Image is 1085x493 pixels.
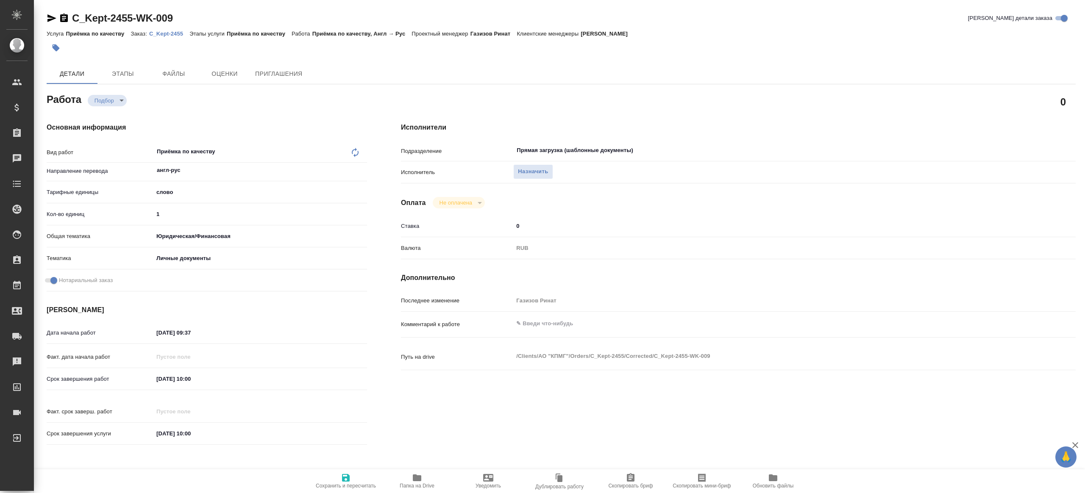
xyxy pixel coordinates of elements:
button: Сохранить и пересчитать [310,469,381,493]
button: Open [1015,150,1016,151]
button: 🙏 [1055,446,1077,468]
div: Подбор [88,95,127,106]
p: Срок завершения услуги [47,429,153,438]
span: Приглашения [255,69,303,79]
h2: 0 [1060,94,1066,109]
button: Уведомить [453,469,524,493]
button: Скопировать ссылку для ЯМессенджера [47,13,57,23]
p: Подразделение [401,147,513,155]
p: Приёмка по качеству [227,30,292,37]
input: ✎ Введи что-нибудь [153,427,228,440]
button: Назначить [513,164,553,179]
div: Подбор [433,197,485,208]
span: Уведомить [476,483,501,489]
input: ✎ Введи что-нибудь [513,220,1019,232]
button: Дублировать работу [524,469,595,493]
span: Оценки [204,69,245,79]
p: Ставка [401,222,513,230]
p: Срок завершения работ [47,375,153,383]
p: Общая тематика [47,232,153,241]
h4: Основная информация [47,122,367,133]
p: Путь на drive [401,353,513,361]
p: Тематика [47,254,153,263]
p: Проектный менеджер [412,30,470,37]
h4: Оплата [401,198,426,208]
p: Работа [292,30,312,37]
button: Скопировать ссылку [59,13,69,23]
span: Назначить [518,167,548,177]
span: Этапы [103,69,143,79]
p: Вид работ [47,148,153,157]
p: Приёмка по качеству [66,30,131,37]
h4: Дополнительно [401,273,1076,283]
span: [PERSON_NAME] детали заказа [968,14,1052,22]
h4: [PERSON_NAME] [47,305,367,315]
p: Дата начала работ [47,329,153,337]
p: Приёмка по качеству, Англ → Рус [312,30,412,37]
p: Кол-во единиц [47,210,153,219]
p: Факт. дата начала работ [47,353,153,361]
p: Услуга [47,30,66,37]
p: [PERSON_NAME] [581,30,634,37]
span: Папка на Drive [400,483,434,489]
span: Детали [52,69,92,79]
p: Газизов Ринат [470,30,517,37]
h4: Исполнители [401,122,1076,133]
a: C_Kept-2455 [149,30,189,37]
button: Не оплачена [437,199,475,206]
p: Направление перевода [47,167,153,175]
input: ✎ Введи что-нибудь [153,327,228,339]
button: Добавить тэг [47,39,65,57]
input: Пустое поле [153,405,228,418]
p: Исполнитель [401,168,513,177]
p: Тарифные единицы [47,188,153,197]
input: Пустое поле [153,351,228,363]
textarea: /Clients/АО "КПМГ"/Orders/C_Kept-2455/Corrected/C_Kept-2455-WK-009 [513,349,1019,363]
h2: Работа [47,91,81,106]
button: Скопировать бриф [595,469,666,493]
input: ✎ Введи что-нибудь [153,208,367,220]
span: 🙏 [1059,448,1073,466]
span: Скопировать бриф [608,483,653,489]
div: RUB [513,241,1019,255]
div: слово [153,185,367,199]
p: Факт. срок заверш. работ [47,407,153,416]
p: Клиентские менеджеры [517,30,581,37]
span: Обновить файлы [753,483,794,489]
div: Юридическая/Финансовая [153,229,367,244]
div: Личные документы [153,251,367,266]
input: Пустое поле [513,294,1019,307]
p: Комментарий к работе [401,320,513,329]
button: Open [362,169,364,171]
input: ✎ Введи что-нибудь [153,373,228,385]
p: Последнее изменение [401,296,513,305]
button: Обновить файлы [737,469,809,493]
p: Заказ: [131,30,149,37]
button: Скопировать мини-бриф [666,469,737,493]
p: C_Kept-2455 [149,30,189,37]
a: C_Kept-2455-WK-009 [72,12,173,24]
p: Валюта [401,244,513,252]
p: Этапы услуги [189,30,227,37]
button: Подбор [92,97,117,104]
span: Дублировать работу [535,484,584,490]
span: Скопировать мини-бриф [673,483,731,489]
button: Папка на Drive [381,469,453,493]
span: Нотариальный заказ [59,276,113,285]
span: Файлы [153,69,194,79]
span: Сохранить и пересчитать [316,483,376,489]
